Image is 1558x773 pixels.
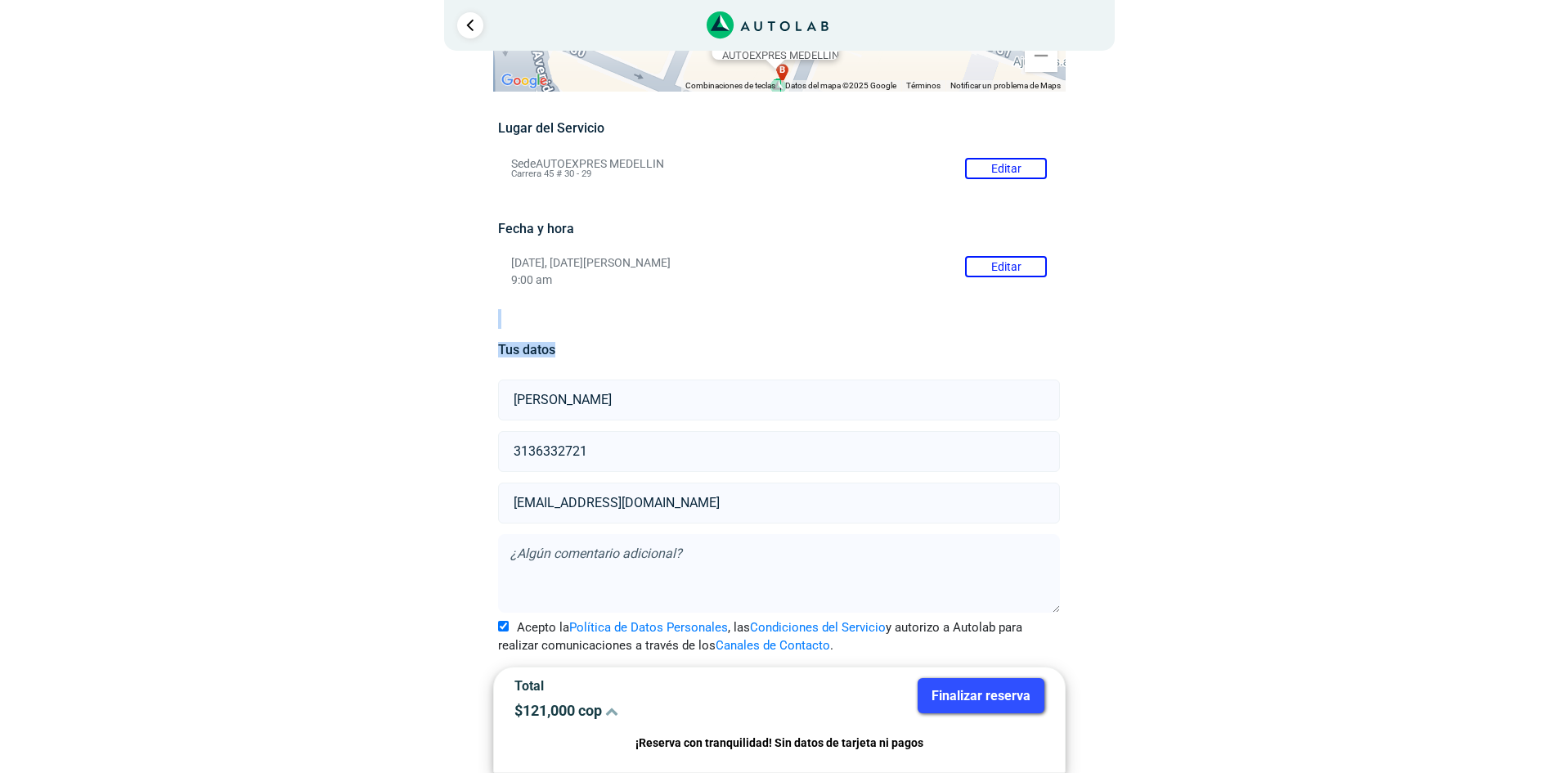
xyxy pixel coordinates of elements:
label: Acepto la , las y autorizo a Autolab para realizar comunicaciones a través de los . [498,618,1060,655]
a: Términos [906,81,941,90]
input: Celular [498,431,1060,472]
button: Finalizar reserva [918,678,1044,713]
p: 9:00 am [511,273,1047,287]
button: Editar [965,256,1047,277]
button: Reducir [1025,39,1057,72]
a: Abre esta zona en Google Maps (se abre en una nueva ventana) [497,70,551,92]
h5: Fecha y hora [498,221,1060,236]
b: AUTOEXPRES MEDELLIN [721,49,838,61]
img: Google [497,70,551,92]
a: Canales de Contacto [716,638,830,653]
span: Datos del mapa ©2025 Google [785,81,896,90]
a: Link al sitio de autolab [707,16,828,32]
h5: Tus datos [498,342,1060,357]
input: Correo electrónico [498,483,1060,524]
p: Total [514,678,767,694]
a: Notificar un problema de Maps [950,81,1061,90]
p: $ 121,000 cop [514,702,767,719]
button: Combinaciones de teclas [685,80,775,92]
h5: Lugar del Servicio [498,120,1060,136]
input: Acepto laPolítica de Datos Personales, lasCondiciones del Servicioy autorizo a Autolab para reali... [498,621,509,631]
input: Nombre y apellido [498,380,1060,420]
a: Condiciones del Servicio [750,620,886,635]
p: ¡Reserva con tranquilidad! Sin datos de tarjeta ni pagos [514,734,1044,753]
span: 1 [1079,11,1094,39]
a: Política de Datos Personales [569,620,728,635]
span: b [779,64,785,78]
a: Ir al paso anterior [457,12,483,38]
p: [DATE], [DATE][PERSON_NAME] [511,256,1047,270]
